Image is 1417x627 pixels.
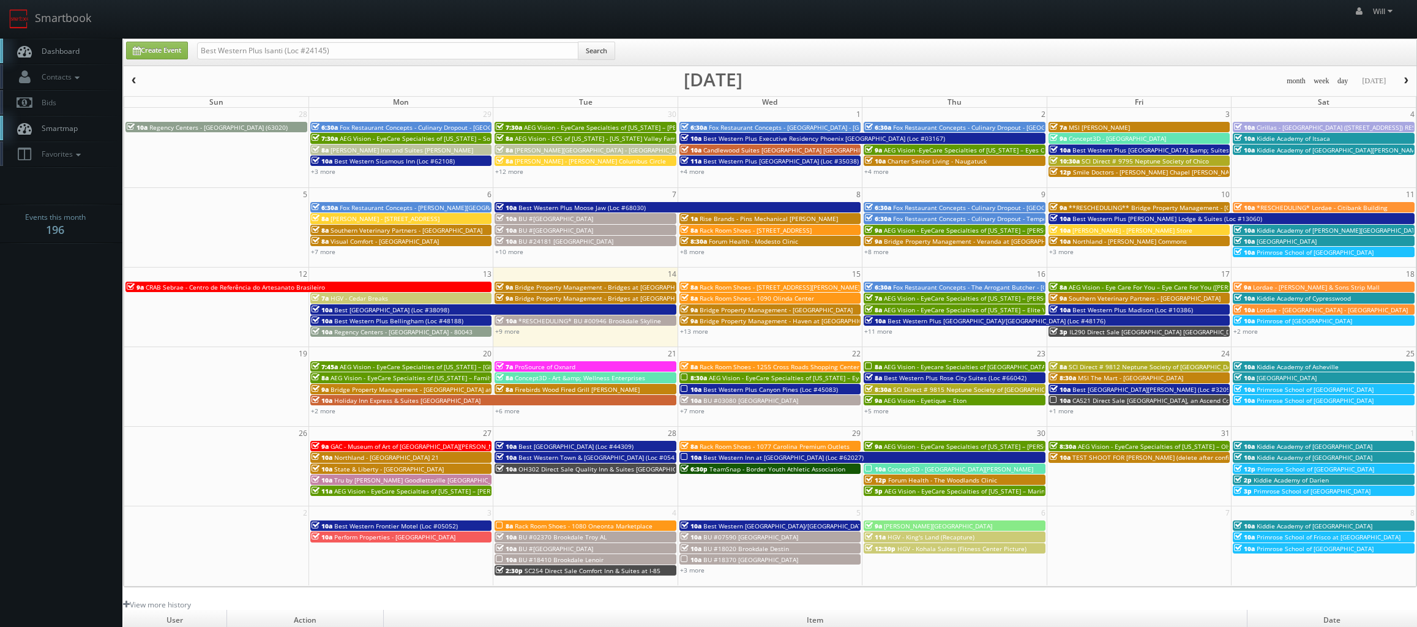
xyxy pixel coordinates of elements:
[865,203,891,212] span: 6:30a
[312,374,329,382] span: 8a
[518,237,613,246] span: BU #24181 [GEOGRAPHIC_DATA]
[1073,168,1281,176] span: Smile Doctors - [PERSON_NAME] Chapel [PERSON_NAME] Orthodontics
[1234,306,1255,314] span: 10a
[1050,442,1076,451] span: 8:30a
[1257,522,1372,530] span: Kiddie Academy of [GEOGRAPHIC_DATA]
[1050,214,1071,223] span: 10a
[1069,283,1265,291] span: AEG Vision - Eye Care For You – Eye Care For You ([PERSON_NAME])
[515,283,700,291] span: Bridge Property Management - Bridges at [GEOGRAPHIC_DATA]
[334,476,507,484] span: Tru by [PERSON_NAME] Goodlettsville [GEOGRAPHIC_DATA]
[312,214,329,223] span: 8a
[700,283,860,291] span: Rack Room Shoes - [STREET_ADDRESS][PERSON_NAME]
[884,226,1103,235] span: AEG Vision - EyeCare Specialties of [US_STATE] – [PERSON_NAME] Eye Care
[888,533,974,541] span: HGV - King's Land (Recapture)
[496,442,517,451] span: 10a
[496,533,517,541] span: 10a
[518,203,646,212] span: Best Western Plus Moose Jaw (Loc #68030)
[334,522,458,530] span: Best Western Frontier Motel (Loc #05052)
[681,146,701,154] span: 10a
[681,362,698,371] span: 8a
[865,385,891,394] span: 8:30a
[709,123,913,132] span: Fox Restaurant Concepts - [GEOGRAPHIC_DATA] - [GEOGRAPHIC_DATA]
[496,237,517,246] span: 10a
[1069,362,1240,371] span: SCI Direct # 9812 Neptune Society of [GEOGRAPHIC_DATA]
[865,487,883,495] span: 5p
[518,544,593,553] span: BU #[GEOGRAPHIC_DATA]
[703,385,838,394] span: Best Western Plus Canyon Pines (Loc #45083)
[1072,453,1335,462] span: TEST SHOOT FOR [PERSON_NAME] (delete after confirming Smartbook is working for her)
[1072,146,1269,154] span: Best Western Plus [GEOGRAPHIC_DATA] &amp; Suites (Loc #44475)
[1050,203,1067,212] span: 9a
[36,46,80,56] span: Dashboard
[36,149,84,159] span: Favorites
[496,317,517,325] span: 10a
[496,294,513,302] span: 9a
[681,385,701,394] span: 10a
[865,465,886,473] span: 10a
[1049,407,1074,415] a: +1 more
[700,214,838,223] span: Rise Brands - Pins Mechanical [PERSON_NAME]
[515,294,700,302] span: Bridge Property Management - Bridges at [GEOGRAPHIC_DATA]
[700,442,850,451] span: Rack Room Shoes - 1077 Carolina Premium Outlets
[1233,327,1258,336] a: +2 more
[1234,487,1252,495] span: 3p
[1234,248,1255,257] span: 10a
[681,374,707,382] span: 8:30a
[884,306,1141,314] span: AEG Vision - EyeCare Specialties of [US_STATE] – Elite Vision Care ([GEOGRAPHIC_DATA])
[311,247,335,256] a: +7 more
[888,157,987,165] span: Charter Senior Living - Naugatuck
[1082,157,1209,165] span: SCI Direct # 9795 Neptune Society of Chico
[123,599,191,610] a: View more history
[1257,385,1374,394] span: Primrose School of [GEOGRAPHIC_DATA]
[865,317,886,325] span: 10a
[864,327,892,336] a: +11 more
[681,396,701,405] span: 10a
[680,407,705,415] a: +7 more
[1254,487,1370,495] span: Primrose School of [GEOGRAPHIC_DATA]
[496,374,513,382] span: 8a
[334,317,463,325] span: Best Western Plus Bellingham (Loc #48188)
[334,396,480,405] span: Holiday Inn Express & Suites [GEOGRAPHIC_DATA]
[495,167,523,176] a: +12 more
[1309,73,1334,89] button: week
[888,317,1105,325] span: Best Western Plus [GEOGRAPHIC_DATA]/[GEOGRAPHIC_DATA] (Loc #48176)
[1234,442,1255,451] span: 10a
[1050,294,1067,302] span: 9a
[312,203,338,212] span: 6:30a
[1049,247,1074,256] a: +3 more
[1257,362,1339,371] span: Kiddie Academy of Asheville
[884,237,1071,246] span: Bridge Property Management - Veranda at [GEOGRAPHIC_DATA]
[1069,328,1352,336] span: IL290 Direct Sale [GEOGRAPHIC_DATA] [GEOGRAPHIC_DATA][PERSON_NAME][GEOGRAPHIC_DATA]
[496,566,523,575] span: 2:30p
[1050,123,1067,132] span: 7a
[865,123,891,132] span: 6:30a
[681,317,698,325] span: 9a
[312,317,332,325] span: 10a
[703,157,859,165] span: Best Western Plus [GEOGRAPHIC_DATA] (Loc #35038)
[1282,73,1310,89] button: month
[518,453,684,462] span: Best Western Town & [GEOGRAPHIC_DATA] (Loc #05423)
[864,167,889,176] a: +4 more
[127,123,148,132] span: 10a
[1069,134,1166,143] span: Concept3D - [GEOGRAPHIC_DATA]
[496,203,517,212] span: 10a
[331,442,553,451] span: GAC - Museum of Art of [GEOGRAPHIC_DATA][PERSON_NAME] (second shoot)
[1069,123,1130,132] span: MSI [PERSON_NAME]
[681,442,698,451] span: 8a
[1234,362,1255,371] span: 10a
[1234,123,1255,132] span: 10a
[1234,226,1255,235] span: 10a
[518,442,634,451] span: Best [GEOGRAPHIC_DATA] (Loc #44309)
[311,167,335,176] a: +3 more
[1234,237,1255,246] span: 10a
[334,328,473,336] span: Regency Centers - [GEOGRAPHIC_DATA] - 80043
[197,42,578,59] input: Search for Events
[340,134,567,143] span: AEG Vision - EyeCare Specialties of [US_STATE] – Southwest Orlando Eye Care
[1234,465,1255,473] span: 12p
[1050,134,1067,143] span: 9a
[1072,306,1193,314] span: Best Western Plus Madison (Loc #10386)
[36,72,83,82] span: Contacts
[518,533,607,541] span: BU #02370 Brookdale Troy AL
[1050,226,1071,235] span: 10a
[496,385,513,394] span: 8a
